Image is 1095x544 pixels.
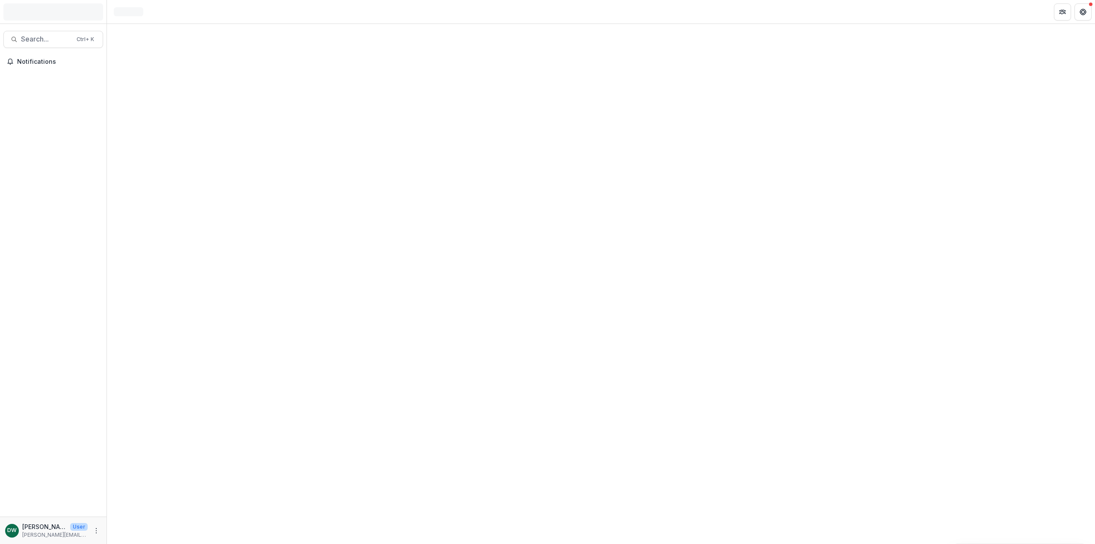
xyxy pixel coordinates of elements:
[22,531,88,539] p: [PERSON_NAME][EMAIL_ADDRESS][DOMAIN_NAME]
[70,523,88,531] p: User
[91,526,101,536] button: More
[21,35,71,43] span: Search...
[110,6,147,18] nav: breadcrumb
[7,528,17,533] div: Daniel Waxler
[75,35,96,44] div: Ctrl + K
[17,58,100,65] span: Notifications
[3,31,103,48] button: Search...
[1074,3,1092,21] button: Get Help
[3,55,103,68] button: Notifications
[22,522,67,531] p: [PERSON_NAME]
[1054,3,1071,21] button: Partners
